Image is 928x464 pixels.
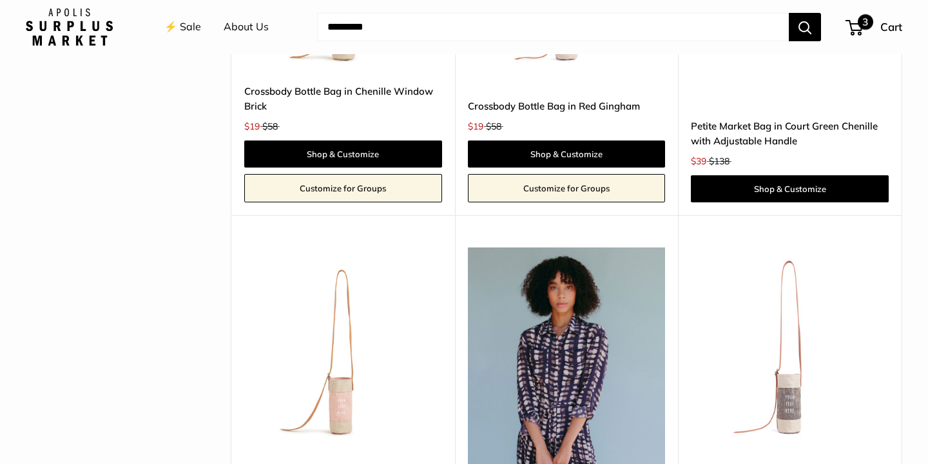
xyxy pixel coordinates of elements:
span: $19 [468,121,483,132]
button: Search [789,13,821,41]
a: description_Our first Crossbody Bottle Bagdescription_Effortless style no matter where you are [691,247,889,445]
a: Shop & Customize [691,175,889,202]
span: $39 [691,155,706,167]
a: Petite Market Bag in Court Green Chenille with Adjustable Handle [691,119,889,149]
a: ⚡️ Sale [164,17,201,37]
a: Customize for Groups [468,174,666,202]
span: $138 [709,155,730,167]
img: Crossbody Bottle Bag in Blush [244,247,442,445]
a: 3 Cart [847,17,902,37]
input: Search... [317,13,789,41]
a: Shop & Customize [244,140,442,168]
img: description_Our first Crossbody Bottle Bag [691,247,889,445]
span: Cart [880,20,902,34]
a: Customize for Groups [244,174,442,202]
span: $19 [244,121,260,132]
a: About Us [224,17,269,37]
span: 3 [858,14,873,30]
a: Crossbody Bottle Bag in Red Gingham [468,99,666,113]
span: $58 [262,121,278,132]
span: $58 [486,121,501,132]
a: Shop & Customize [468,140,666,168]
a: Crossbody Bottle Bag in BlushCrossbody Bottle Bag in Blush [244,247,442,445]
img: Apolis: Surplus Market [26,8,113,46]
a: Crossbody Bottle Bag in Chenille Window Brick [244,84,442,114]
